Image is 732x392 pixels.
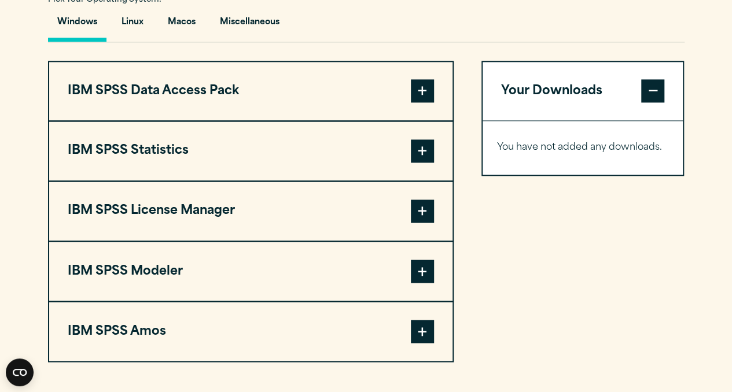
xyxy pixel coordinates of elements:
button: IBM SPSS Statistics [49,121,453,180]
button: Open CMP widget [6,358,34,386]
button: Your Downloads [483,62,683,121]
button: Macos [159,9,205,42]
button: IBM SPSS Modeler [49,242,453,301]
button: IBM SPSS License Manager [49,182,453,241]
button: IBM SPSS Amos [49,302,453,361]
p: You have not added any downloads. [497,139,669,156]
button: Miscellaneous [211,9,289,42]
button: IBM SPSS Data Access Pack [49,62,453,121]
div: Your Downloads [483,120,683,175]
button: Linux [112,9,153,42]
button: Windows [48,9,106,42]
